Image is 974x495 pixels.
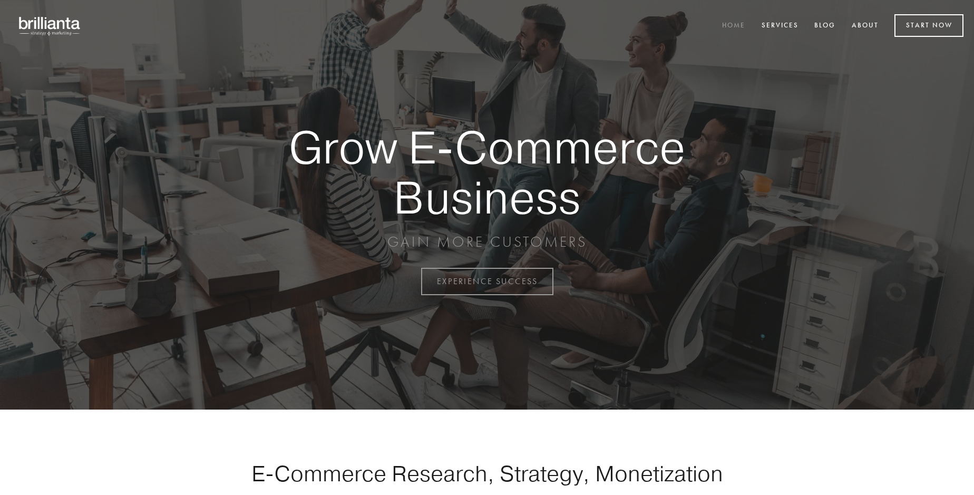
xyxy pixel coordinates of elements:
img: brillianta - research, strategy, marketing [11,11,90,41]
strong: Grow E-Commerce Business [252,122,722,222]
a: EXPERIENCE SUCCESS [421,268,553,295]
a: Home [715,17,752,35]
a: Services [755,17,805,35]
a: Start Now [894,14,963,37]
p: GAIN MORE CUSTOMERS [252,232,722,251]
a: About [845,17,885,35]
a: Blog [807,17,842,35]
h1: E-Commerce Research, Strategy, Monetization [218,460,756,487]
